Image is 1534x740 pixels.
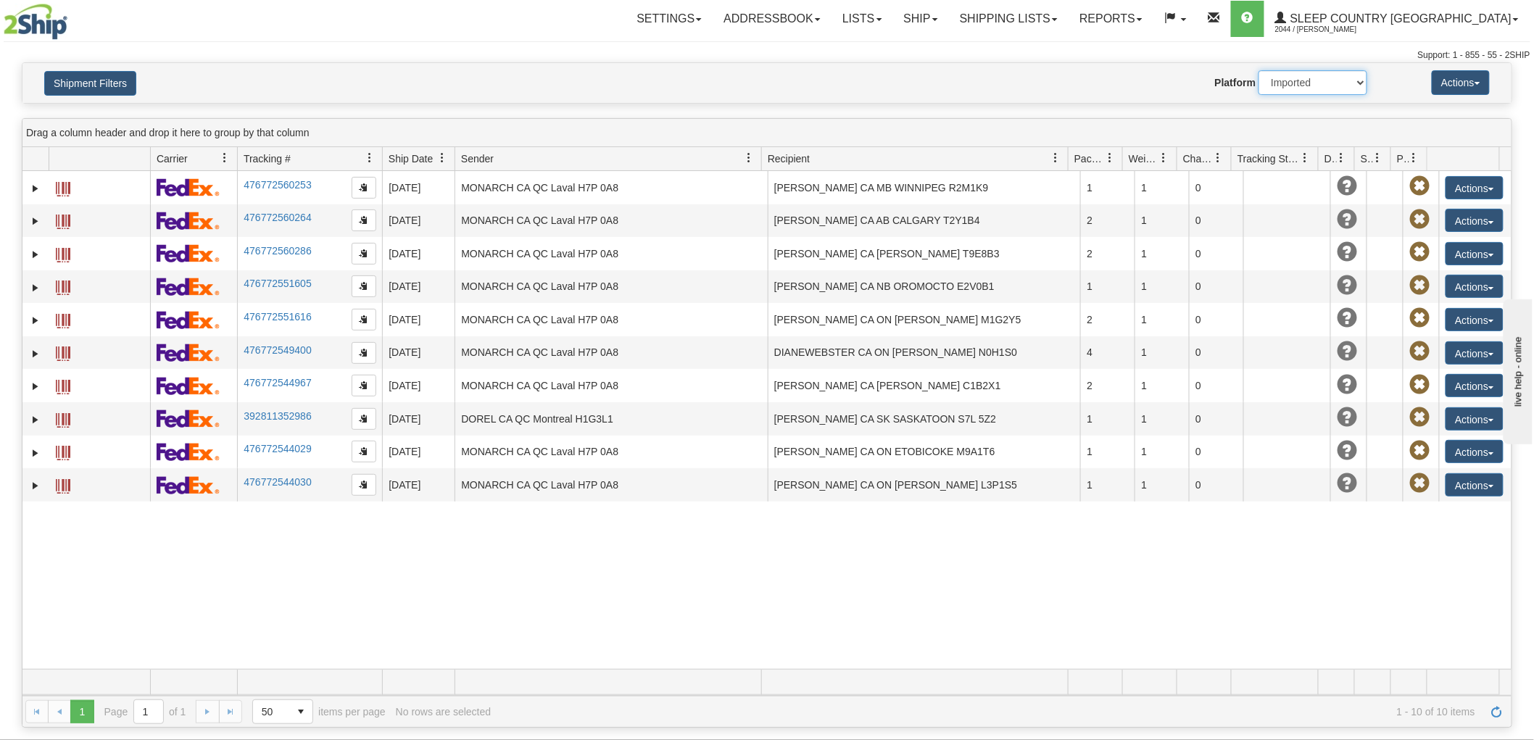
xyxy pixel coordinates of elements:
span: Sleep Country [GEOGRAPHIC_DATA] [1287,12,1512,25]
img: 2 - FedEx Express® [157,443,220,461]
td: DOREL CA QC Montreal H1G3L1 [455,402,768,436]
td: [PERSON_NAME] CA ON [PERSON_NAME] M1G2Y5 [768,303,1081,336]
td: 1 [1080,171,1135,204]
button: Actions [1446,341,1504,365]
span: Pickup Not Assigned [1409,375,1430,395]
a: Refresh [1485,700,1509,723]
a: Label [56,439,70,462]
span: Ship Date [389,151,433,166]
td: MONARCH CA QC Laval H7P 0A8 [455,369,768,402]
a: Recipient filter column settings [1043,146,1068,170]
a: Expand [28,412,43,427]
a: Label [56,175,70,199]
button: Actions [1446,407,1504,431]
td: 0 [1189,369,1243,402]
span: Unknown [1337,407,1357,428]
td: 1 [1135,369,1189,402]
button: Actions [1446,473,1504,496]
a: 476772549400 [244,344,311,356]
span: Recipient [768,151,810,166]
a: Label [56,373,70,396]
button: Actions [1446,275,1504,298]
a: Label [56,340,70,363]
td: [PERSON_NAME] CA [PERSON_NAME] T9E8B3 [768,237,1081,270]
span: Unknown [1337,375,1357,395]
a: Expand [28,346,43,361]
a: Delivery Status filter column settings [1330,146,1354,170]
td: [PERSON_NAME] CA SK SASKATOON S7L 5Z2 [768,402,1081,436]
td: 0 [1189,171,1243,204]
td: 1 [1135,237,1189,270]
td: 0 [1189,204,1243,238]
td: MONARCH CA QC Laval H7P 0A8 [455,303,768,336]
a: Sleep Country [GEOGRAPHIC_DATA] 2044 / [PERSON_NAME] [1264,1,1530,37]
span: Packages [1074,151,1105,166]
img: 2 - FedEx Express® [157,311,220,329]
span: 1 - 10 of 10 items [501,706,1475,718]
img: 2 - FedEx Express® [157,278,220,296]
a: Pickup Status filter column settings [1402,146,1427,170]
a: Addressbook [713,1,832,37]
span: Pickup Not Assigned [1409,176,1430,196]
td: 0 [1189,336,1243,370]
a: Label [56,208,70,231]
a: 476772544030 [244,476,311,488]
span: Sender [461,151,494,166]
span: Pickup Status [1397,151,1409,166]
button: Copy to clipboard [352,177,376,199]
a: 476772551605 [244,278,311,289]
td: [DATE] [382,171,455,204]
td: 2 [1080,303,1135,336]
span: Weight [1129,151,1159,166]
span: Tracking Status [1237,151,1301,166]
button: Copy to clipboard [352,309,376,330]
a: Label [56,241,70,265]
span: Unknown [1337,341,1357,362]
td: MONARCH CA QC Laval H7P 0A8 [455,468,768,502]
button: Copy to clipboard [352,275,376,297]
a: Settings [626,1,713,37]
button: Copy to clipboard [352,243,376,265]
td: [DATE] [382,336,455,370]
button: Actions [1446,374,1504,397]
a: Reports [1069,1,1153,37]
td: 0 [1189,270,1243,304]
span: Page sizes drop down [252,699,313,724]
img: 2 - FedEx Express® [157,244,220,262]
a: Label [56,473,70,496]
td: 0 [1189,468,1243,502]
img: 2 - FedEx Express® [157,178,220,196]
a: Shipment Issues filter column settings [1366,146,1390,170]
td: 2 [1080,204,1135,238]
a: Lists [832,1,892,37]
td: 1 [1080,436,1135,469]
td: 4 [1080,336,1135,370]
img: 2 - FedEx Express® [157,476,220,494]
button: Shipment Filters [44,71,136,96]
div: live help - online [11,12,134,23]
div: grid grouping header [22,119,1512,147]
td: [DATE] [382,303,455,336]
input: Page 1 [134,700,163,723]
td: 1 [1135,468,1189,502]
td: [DATE] [382,468,455,502]
td: MONARCH CA QC Laval H7P 0A8 [455,270,768,304]
a: Ship Date filter column settings [430,146,455,170]
td: [DATE] [382,204,455,238]
a: Label [56,274,70,297]
span: Unknown [1337,308,1357,328]
a: Tracking # filter column settings [357,146,382,170]
td: [DATE] [382,270,455,304]
span: Delivery Status [1324,151,1337,166]
td: 1 [1080,402,1135,436]
span: Shipment Issues [1361,151,1373,166]
span: 50 [262,704,281,719]
a: Expand [28,181,43,196]
iframe: chat widget [1501,296,1533,444]
span: Pickup Not Assigned [1409,407,1430,428]
a: Expand [28,214,43,228]
span: Unknown [1337,242,1357,262]
td: 1 [1135,270,1189,304]
a: Weight filter column settings [1152,146,1177,170]
a: Expand [28,280,43,295]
